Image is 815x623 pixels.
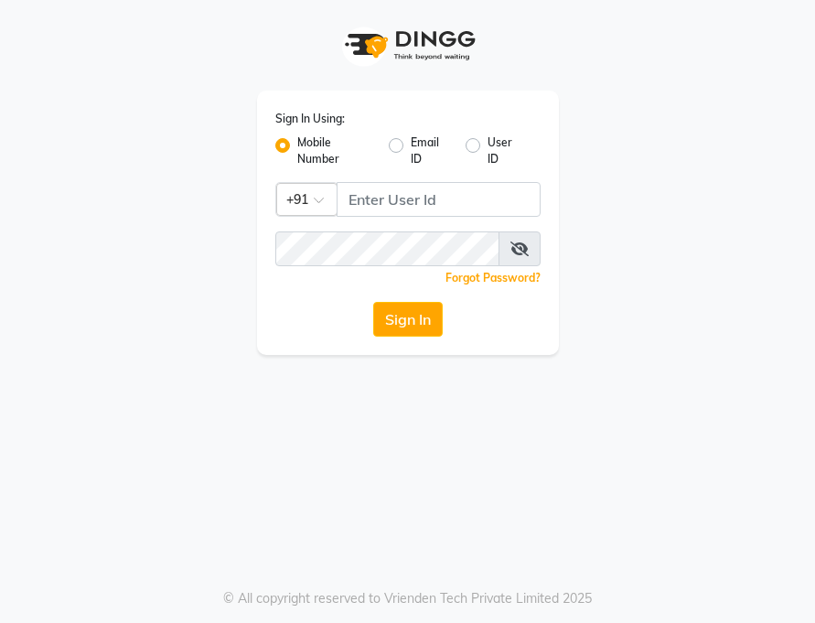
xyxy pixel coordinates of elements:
[411,134,452,167] label: Email ID
[373,302,443,337] button: Sign In
[335,18,481,72] img: logo1.svg
[445,271,541,285] a: Forgot Password?
[337,182,541,217] input: Username
[275,231,499,266] input: Username
[297,134,374,167] label: Mobile Number
[488,134,525,167] label: User ID
[275,111,345,127] label: Sign In Using:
